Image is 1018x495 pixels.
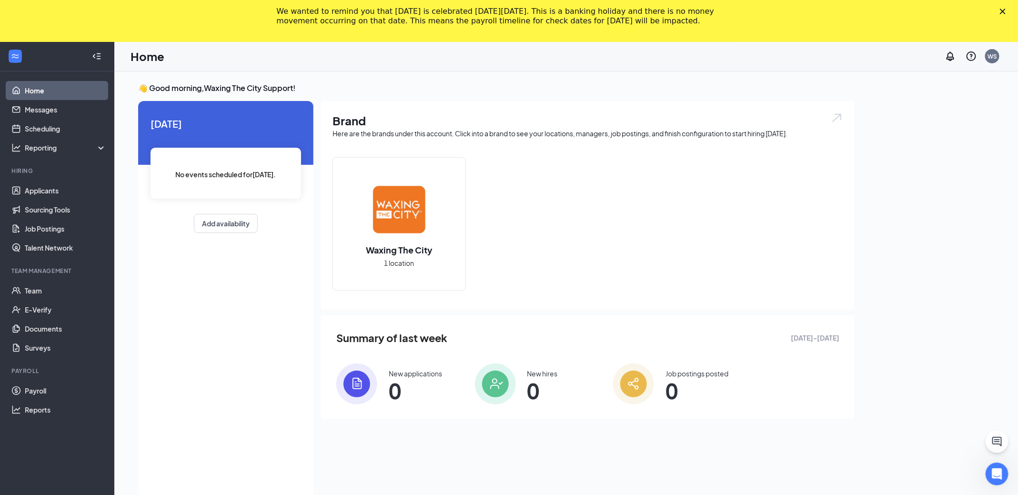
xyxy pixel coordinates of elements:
[11,167,104,175] div: Hiring
[11,143,21,152] svg: Analysis
[1000,9,1009,14] div: Close
[665,382,728,399] span: 0
[336,330,447,346] span: Summary of last week
[25,143,107,152] div: Reporting
[11,267,104,275] div: Team Management
[613,364,654,404] img: icon
[194,214,258,233] button: Add availability
[25,219,106,238] a: Job Postings
[277,7,726,26] div: We wanted to remind you that [DATE] is celebrated [DATE][DATE]. This is a banking holiday and the...
[665,369,728,378] div: Job postings posted
[333,112,843,129] h1: Brand
[25,281,106,300] a: Team
[369,179,430,240] img: Waxing The City
[25,400,106,419] a: Reports
[25,181,106,200] a: Applicants
[11,367,104,375] div: Payroll
[10,51,20,61] svg: WorkstreamLogo
[25,200,106,219] a: Sourcing Tools
[25,319,106,338] a: Documents
[336,364,377,404] img: icon
[92,51,101,61] svg: Collapse
[945,51,956,62] svg: Notifications
[966,51,977,62] svg: QuestionInfo
[389,382,442,399] span: 0
[25,300,106,319] a: E-Verify
[176,169,276,180] span: No events scheduled for [DATE] .
[25,81,106,100] a: Home
[791,333,839,343] span: [DATE] - [DATE]
[25,100,106,119] a: Messages
[138,83,855,93] h3: 👋 Good morning, Waxing The City Support !
[25,381,106,400] a: Payroll
[131,48,164,64] h1: Home
[384,258,414,268] span: 1 location
[986,430,1008,453] button: ChatActive
[991,436,1003,447] svg: ChatActive
[151,116,301,131] span: [DATE]
[25,338,106,357] a: Surveys
[475,364,516,404] img: icon
[25,238,106,257] a: Talent Network
[988,52,997,61] div: WS
[389,369,442,378] div: New applications
[333,129,843,138] div: Here are the brands under this account. Click into a brand to see your locations, managers, job p...
[527,369,558,378] div: New hires
[356,244,442,256] h2: Waxing The City
[831,112,843,123] img: open.6027fd2a22e1237b5b06.svg
[986,463,1008,485] iframe: Intercom live chat
[25,119,106,138] a: Scheduling
[527,382,558,399] span: 0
